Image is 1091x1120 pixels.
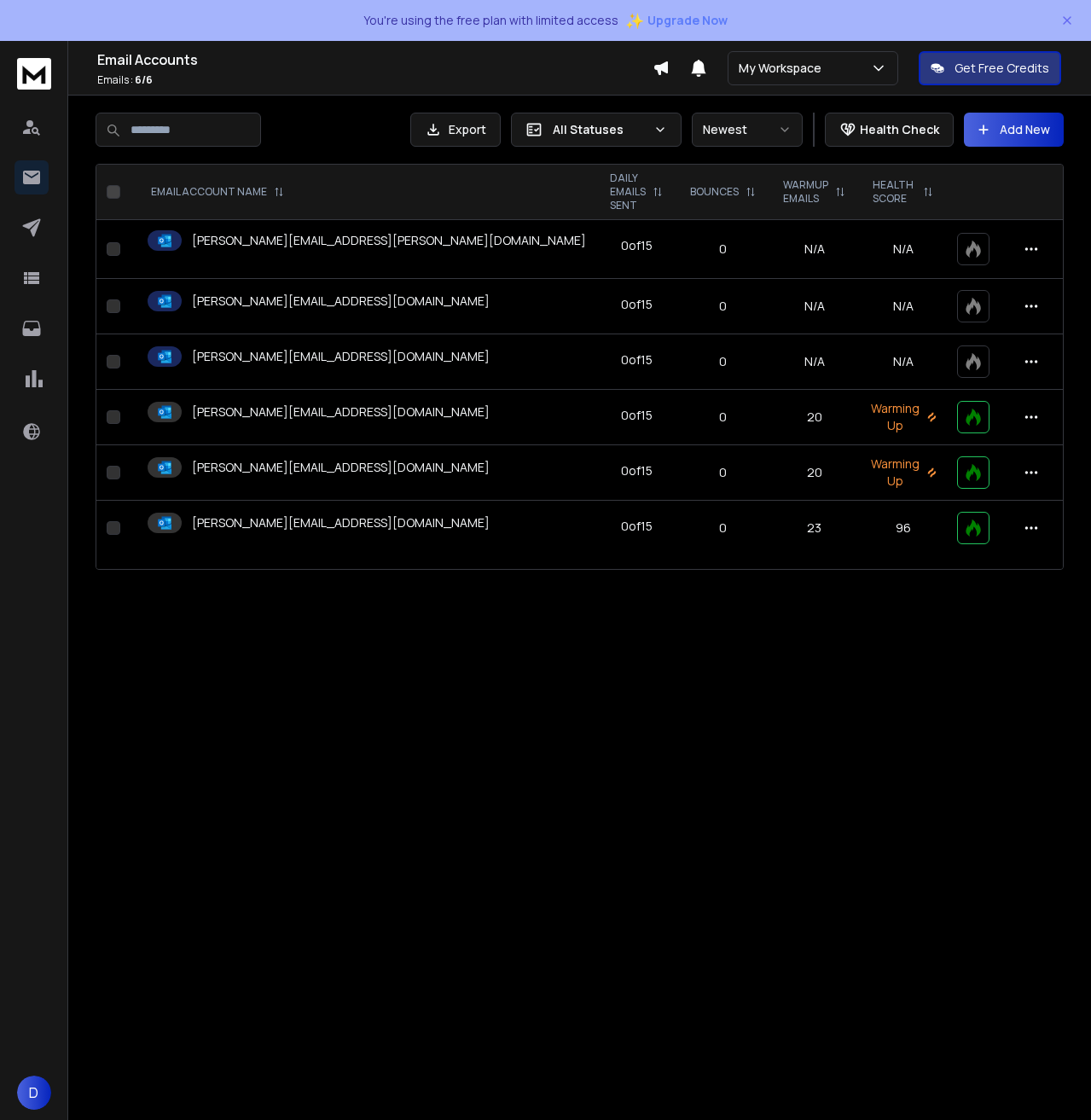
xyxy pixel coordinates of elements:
div: EMAIL ACCOUNT NAME [151,185,284,199]
div: 0 of 15 [621,296,653,313]
p: DAILY EMAILS SENT [610,171,646,212]
p: [PERSON_NAME][EMAIL_ADDRESS][DOMAIN_NAME] [192,293,490,310]
p: Get Free Credits [955,60,1049,77]
p: Warming Up [869,400,937,434]
p: BOUNCES [690,185,739,199]
td: N/A [769,334,859,390]
p: [PERSON_NAME][EMAIL_ADDRESS][DOMAIN_NAME] [192,514,490,531]
p: Health Check [860,121,939,138]
p: 0 [687,241,759,258]
p: You're using the free plan with limited access [363,12,618,29]
p: All Statuses [553,121,647,138]
p: [PERSON_NAME][EMAIL_ADDRESS][PERSON_NAME][DOMAIN_NAME] [192,232,586,249]
button: ✨Upgrade Now [625,3,728,38]
span: Upgrade Now [647,12,728,29]
div: 0 of 15 [621,407,653,424]
p: N/A [869,353,937,370]
div: 0 of 15 [621,351,653,368]
td: 20 [769,445,859,501]
td: 96 [859,501,947,556]
p: N/A [869,241,937,258]
button: Add New [964,113,1064,147]
div: 0 of 15 [621,518,653,535]
div: 0 of 15 [621,462,653,479]
td: N/A [769,220,859,279]
p: Emails : [97,73,653,87]
p: 0 [687,353,759,370]
p: N/A [869,298,937,315]
p: WARMUP EMAILS [783,178,828,206]
button: Newest [692,113,803,147]
p: 0 [687,409,759,426]
p: 0 [687,519,759,537]
p: 0 [687,464,759,481]
button: D [17,1076,51,1110]
p: 0 [687,298,759,315]
span: ✨ [625,9,644,32]
p: [PERSON_NAME][EMAIL_ADDRESS][DOMAIN_NAME] [192,348,490,365]
div: 0 of 15 [621,237,653,254]
td: 20 [769,390,859,445]
h1: Email Accounts [97,49,653,70]
p: [PERSON_NAME][EMAIL_ADDRESS][DOMAIN_NAME] [192,459,490,476]
span: 6 / 6 [135,73,153,87]
p: My Workspace [739,60,828,77]
td: N/A [769,279,859,334]
p: HEALTH SCORE [873,178,916,206]
button: Get Free Credits [919,51,1061,85]
button: Export [410,113,501,147]
p: [PERSON_NAME][EMAIL_ADDRESS][DOMAIN_NAME] [192,403,490,421]
button: Health Check [825,113,954,147]
img: logo [17,58,51,90]
p: Warming Up [869,456,937,490]
td: 23 [769,501,859,556]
